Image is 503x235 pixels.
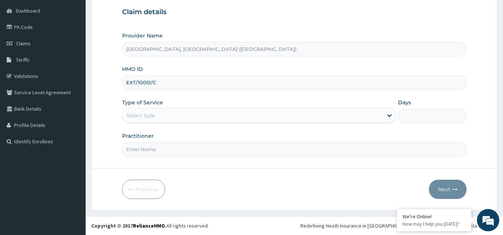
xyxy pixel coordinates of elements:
label: HMO ID [122,65,143,73]
button: Next [429,180,467,199]
label: Provider Name [122,32,163,39]
footer: All rights reserved. [86,216,503,235]
span: Dashboard [16,7,40,14]
strong: Copyright © 2017 . [91,222,166,229]
h3: Claim details [122,8,467,16]
label: Practitioner [122,132,154,140]
div: We're Online! [402,213,466,220]
input: Enter HMO ID [122,75,467,90]
input: Enter Name [122,142,467,157]
span: Claims [16,40,31,47]
button: Previous [122,180,165,199]
div: Redefining Heath Insurance in [GEOGRAPHIC_DATA] using Telemedicine and Data Science! [300,222,497,229]
span: Tariffs [16,56,29,63]
div: Select type [126,112,155,119]
label: Days [398,99,411,106]
label: Type of Service [122,99,163,106]
p: How may I help you today? [402,221,466,227]
a: RelianceHMO [133,222,165,229]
